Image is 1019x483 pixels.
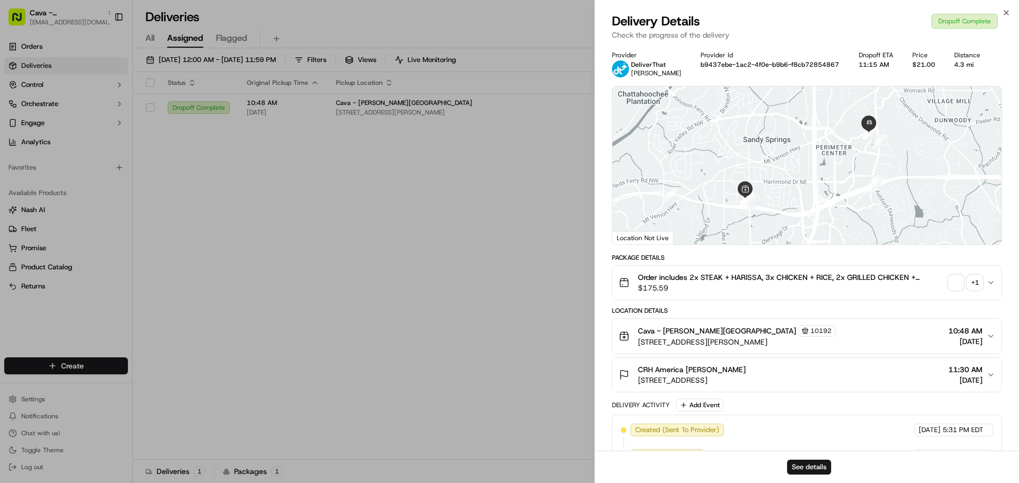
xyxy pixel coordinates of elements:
img: 1753817452368-0c19585d-7be3-40d9-9a41-2dc781b3d1eb [22,101,41,120]
span: Order includes 2x STEAK + HARISSA, 3x CHICKEN + RICE, 2x GRILLED CHICKEN + VEGETABLES, and 2x SPI... [638,272,944,283]
p: DeliverThat [631,60,681,69]
span: [STREET_ADDRESS][PERSON_NAME] [638,337,835,347]
div: Provider [612,51,684,59]
button: Start new chat [180,104,193,117]
button: See details [787,460,831,475]
div: 17 [742,196,756,209]
div: 18 [740,193,754,207]
div: $21.00 [912,60,937,69]
div: Price [912,51,937,59]
div: 💻 [90,209,98,218]
input: Got a question? Start typing here... [28,68,191,80]
div: Delivery Activity [612,401,670,409]
a: 📗Knowledge Base [6,204,85,223]
img: 1736555255976-a54dd68f-1ca7-489b-9aae-adbdc363a1c4 [11,101,30,120]
div: 21 [872,135,886,148]
span: [PERSON_NAME] [631,69,681,77]
span: API Documentation [100,208,170,219]
span: • [88,164,92,173]
span: 10:48 AM [948,326,982,336]
span: Delivery Details [612,13,700,30]
span: [PERSON_NAME] [33,164,86,173]
button: Add Event [676,399,723,411]
a: 💻API Documentation [85,204,175,223]
div: Location Details [612,306,1002,315]
span: [DATE] [948,375,982,385]
span: Pylon [106,234,128,242]
button: Order includes 2x STEAK + HARISSA, 3x CHICKEN + RICE, 2x GRILLED CHICKEN + VEGETABLES, and 2x SPI... [612,266,1001,300]
div: 19 [740,191,754,205]
div: 20 [867,175,881,189]
div: We're available if you need us! [48,112,146,120]
span: Knowledge Base [21,208,81,219]
button: CRH America [PERSON_NAME][STREET_ADDRESS]11:30 AM[DATE] [612,358,1001,392]
button: See all [165,136,193,148]
div: 11:15 AM [859,60,895,69]
span: [STREET_ADDRESS] [638,375,746,385]
div: Location Not Live [612,231,673,244]
div: Distance [954,51,982,59]
div: + 1 [968,275,982,290]
span: [DATE] [94,164,116,173]
div: Dropoff ETA [859,51,895,59]
div: Past conversations [11,138,71,146]
span: 10192 [810,327,832,335]
span: 11:30 AM [948,364,982,375]
span: [DATE] [948,336,982,347]
img: Nash [11,11,32,32]
p: Check the progress of the delivery [612,30,1002,40]
div: 📗 [11,209,19,218]
div: Provider Id [701,51,841,59]
span: 5:31 PM EDT [943,425,983,435]
div: 4.3 mi [954,60,982,69]
span: $175.59 [638,283,944,293]
a: Powered byPylon [75,234,128,242]
div: Package Details [612,253,1002,262]
button: b9437ebe-1ac2-4f0e-b9b6-f8cb72854867 [701,60,839,69]
p: Welcome 👋 [11,42,193,59]
span: Created (Sent To Provider) [635,425,719,435]
img: profile_deliverthat_partner.png [612,60,629,77]
span: Cava - [PERSON_NAME][GEOGRAPHIC_DATA] [638,326,796,336]
div: Start new chat [48,101,174,112]
span: CRH America [PERSON_NAME] [638,364,746,375]
img: 1736555255976-a54dd68f-1ca7-489b-9aae-adbdc363a1c4 [21,165,30,173]
button: Cava - [PERSON_NAME][GEOGRAPHIC_DATA]10192[STREET_ADDRESS][PERSON_NAME]10:48 AM[DATE] [612,319,1001,354]
span: [DATE] [919,425,940,435]
button: +1 [948,275,982,290]
div: 16 [664,187,678,201]
img: Bea Lacdao [11,154,28,171]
